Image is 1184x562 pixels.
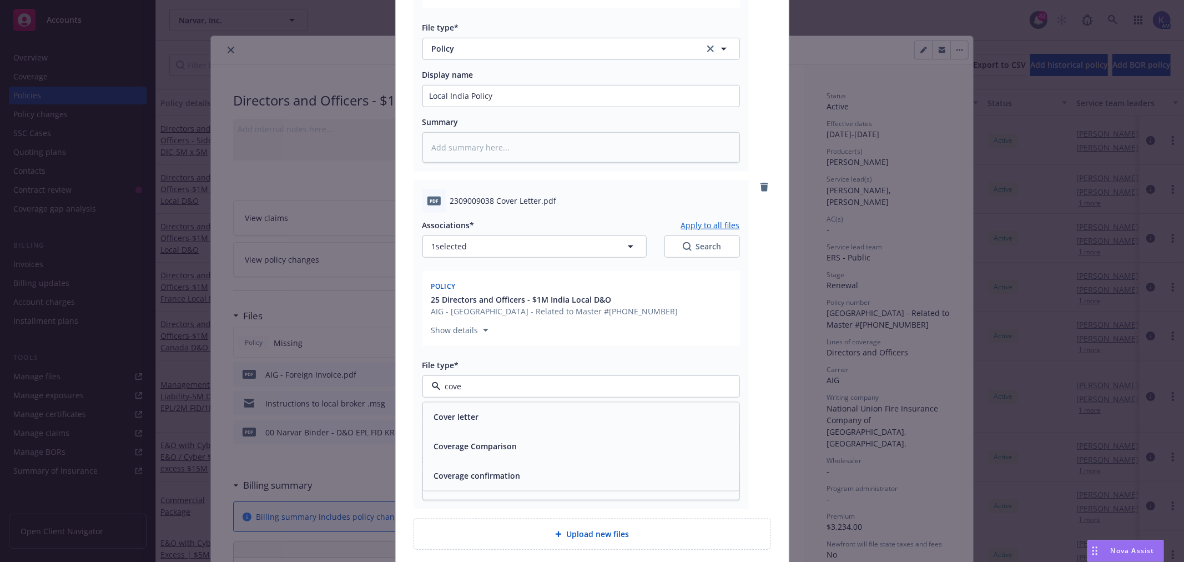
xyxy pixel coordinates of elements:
span: File type* [422,360,459,370]
button: Show details [427,324,493,337]
button: Coverage Comparison [434,441,517,453]
input: Filter by keyword [441,380,717,392]
button: Nova Assist [1087,540,1164,562]
button: Cover letter [434,412,479,423]
div: Drag to move [1088,540,1102,561]
span: Nova Assist [1111,546,1155,555]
